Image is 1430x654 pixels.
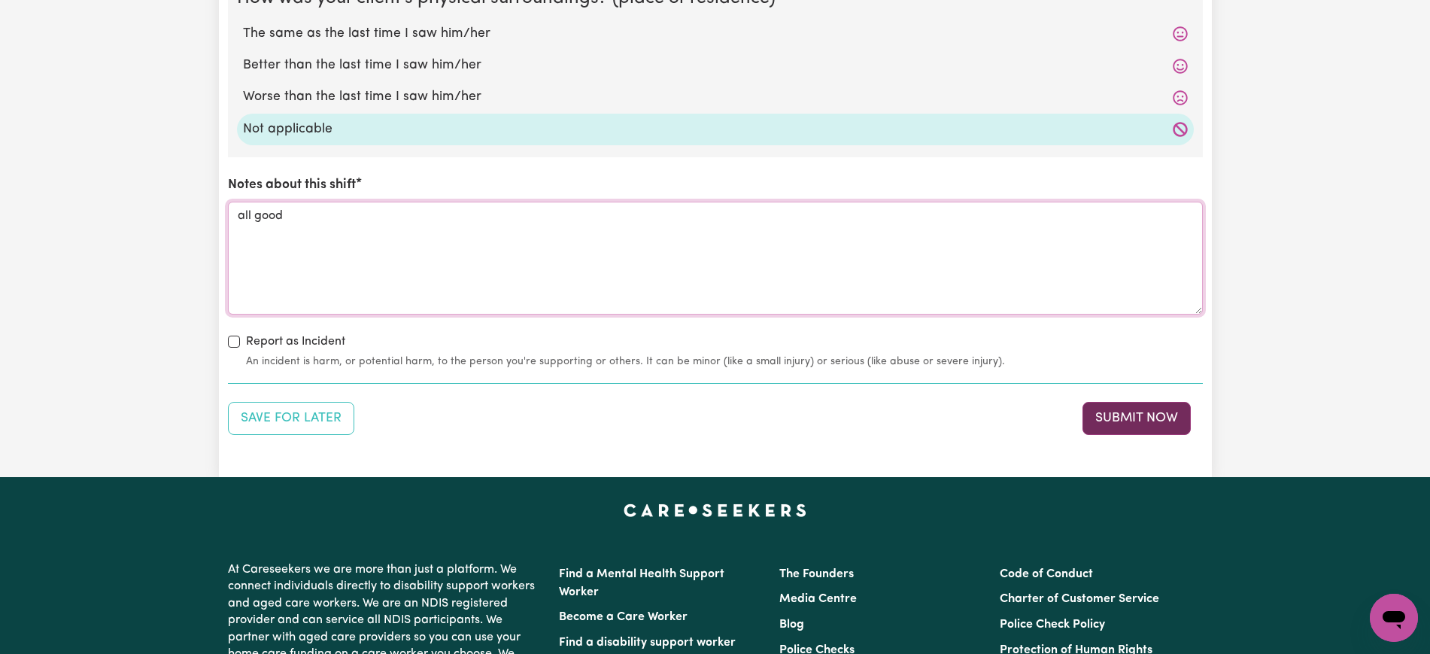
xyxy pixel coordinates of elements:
[243,24,1188,44] label: The same as the last time I saw him/her
[1000,619,1105,631] a: Police Check Policy
[559,568,724,598] a: Find a Mental Health Support Worker
[1370,594,1418,642] iframe: Button to launch messaging window
[246,354,1203,370] small: An incident is harm, or potential harm, to the person you're supporting or others. It can be mino...
[779,619,804,631] a: Blog
[559,611,688,623] a: Become a Care Worker
[243,56,1188,75] label: Better than the last time I saw him/her
[246,333,345,351] label: Report as Incident
[624,504,806,516] a: Careseekers home page
[1000,568,1093,580] a: Code of Conduct
[779,593,857,605] a: Media Centre
[243,87,1188,107] label: Worse than the last time I saw him/her
[228,175,356,195] label: Notes about this shift
[228,202,1203,315] textarea: all good
[1000,593,1159,605] a: Charter of Customer Service
[243,120,1188,139] label: Not applicable
[559,637,736,649] a: Find a disability support worker
[228,402,354,435] button: Save your job report
[1082,402,1191,435] button: Submit your job report
[779,568,854,580] a: The Founders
